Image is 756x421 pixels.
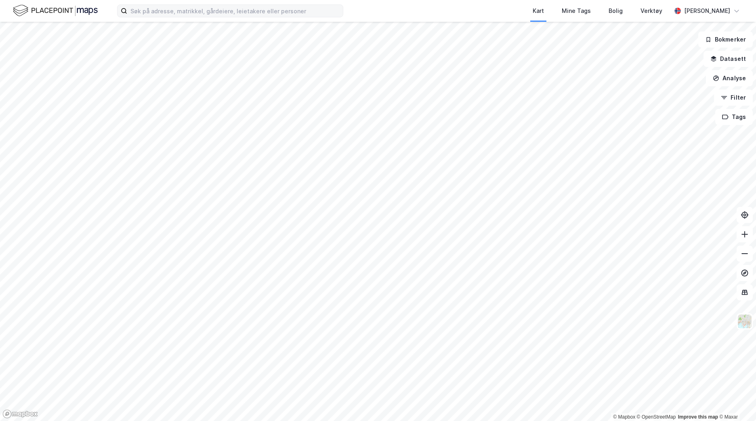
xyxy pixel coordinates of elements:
[640,6,662,16] div: Verktøy
[127,5,343,17] input: Søk på adresse, matrikkel, gårdeiere, leietakere eller personer
[13,4,98,18] img: logo.f888ab2527a4732fd821a326f86c7f29.svg
[562,6,591,16] div: Mine Tags
[716,382,756,421] iframe: Chat Widget
[533,6,544,16] div: Kart
[716,382,756,421] div: Kontrollprogram for chat
[684,6,730,16] div: [PERSON_NAME]
[609,6,623,16] div: Bolig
